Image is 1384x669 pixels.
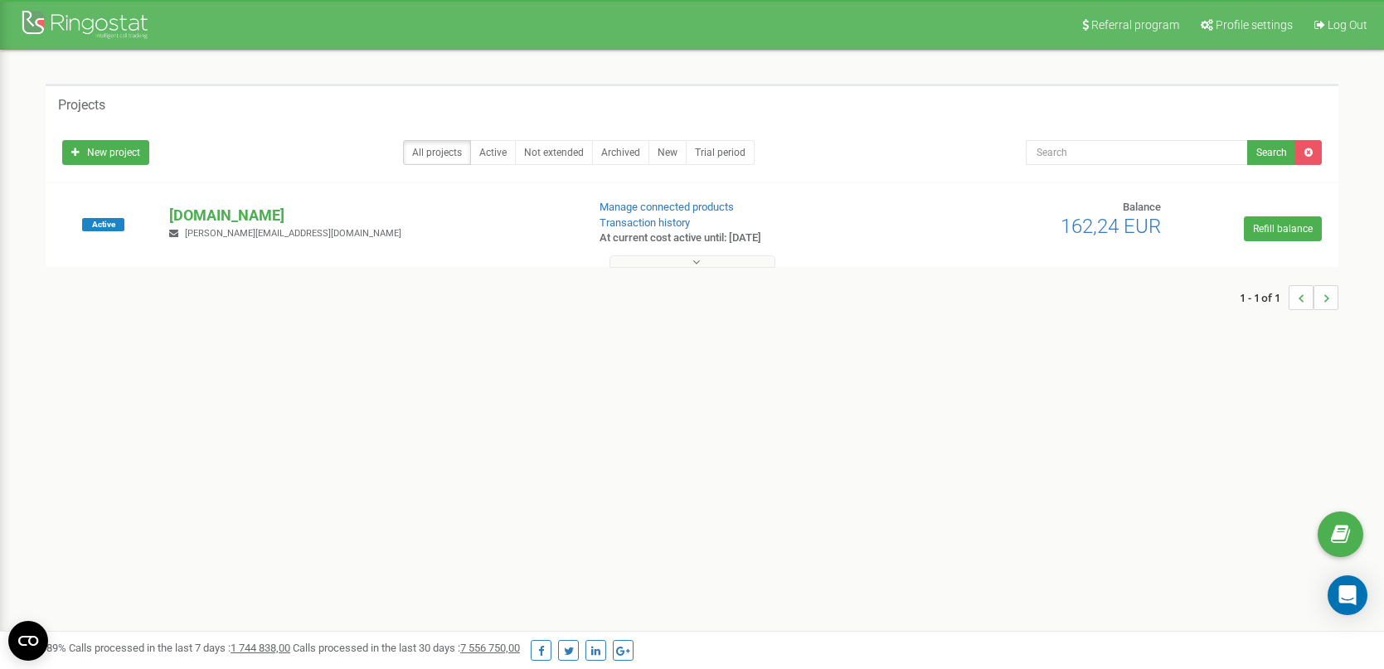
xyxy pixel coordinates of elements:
[1216,18,1293,32] span: Profile settings
[62,140,149,165] a: New project
[686,140,755,165] a: Trial period
[600,201,734,213] a: Manage connected products
[1240,285,1289,310] span: 1 - 1 of 1
[58,98,105,113] h5: Projects
[648,140,687,165] a: New
[460,642,520,654] u: 7 556 750,00
[1247,140,1296,165] button: Search
[69,642,290,654] span: Calls processed in the last 7 days :
[8,621,48,661] button: Open CMP widget
[600,230,896,246] p: At current cost active until: [DATE]
[1091,18,1179,32] span: Referral program
[515,140,593,165] a: Not extended
[1328,575,1367,615] div: Open Intercom Messenger
[592,140,649,165] a: Archived
[1061,215,1161,238] span: 162,24 EUR
[1026,140,1248,165] input: Search
[403,140,471,165] a: All projects
[600,216,690,229] a: Transaction history
[1123,201,1161,213] span: Balance
[1328,18,1367,32] span: Log Out
[1244,216,1322,241] a: Refill balance
[231,642,290,654] u: 1 744 838,00
[169,205,572,226] p: [DOMAIN_NAME]
[185,228,401,239] span: [PERSON_NAME][EMAIL_ADDRESS][DOMAIN_NAME]
[1240,269,1338,327] nav: ...
[82,218,124,231] span: Active
[470,140,516,165] a: Active
[293,642,520,654] span: Calls processed in the last 30 days :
